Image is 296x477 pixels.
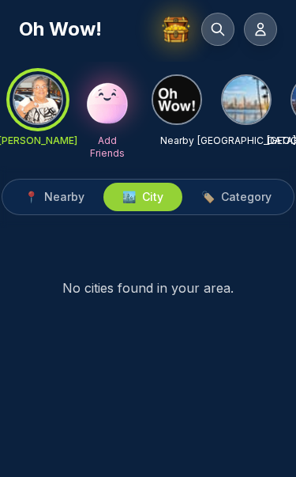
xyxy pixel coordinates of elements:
p: [GEOGRAPHIC_DATA] [197,134,296,147]
button: 🏷️Category [182,183,290,211]
span: Nearby [44,189,84,205]
button: 🏙️City [103,183,182,211]
button: 📍Nearby [6,183,103,211]
button: Treasure Hunt [160,13,192,46]
p: No cities found in your area. [19,278,277,297]
img: San Diego [223,76,270,123]
span: 📍 [24,189,38,205]
img: Treasure Hunt [160,13,192,45]
h1: Oh Wow! [19,17,102,42]
p: Nearby [160,134,194,147]
img: Add Friends [82,74,133,125]
img: Nearby [153,76,200,123]
span: City [142,189,163,205]
span: 🏷️ [201,189,215,205]
p: Add Friends [82,134,133,160]
span: Category [221,189,272,205]
span: 🏙️ [122,189,136,205]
